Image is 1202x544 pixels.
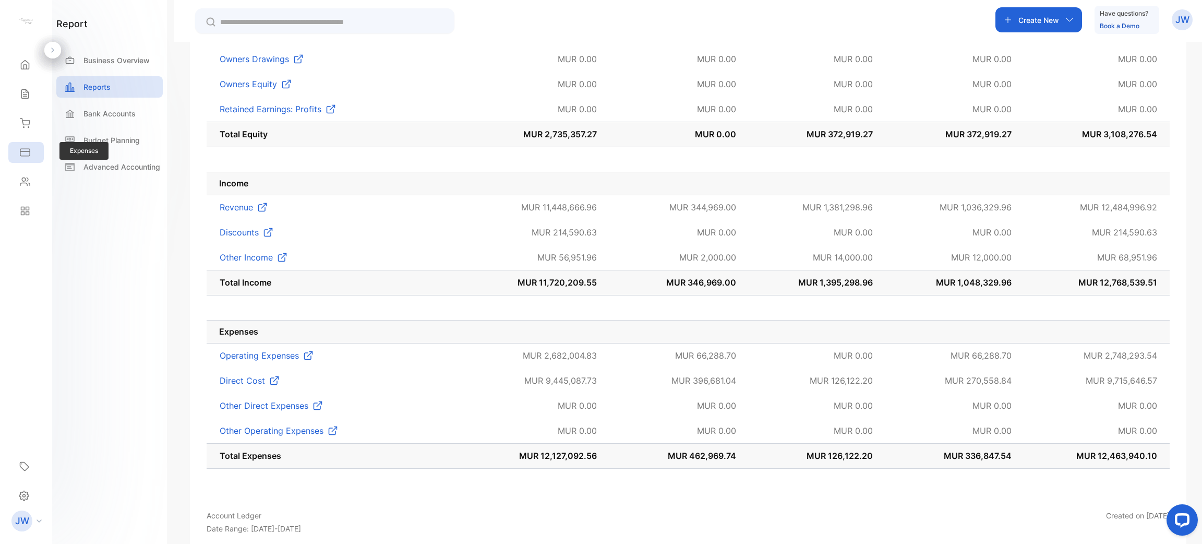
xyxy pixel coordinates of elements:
span: MUR 0.00 [834,425,873,436]
span: MUR 2,748,293.54 [1084,350,1157,361]
td: Income [207,172,1170,195]
p: Total Equity [207,128,465,140]
p: Direct Cost [220,374,265,387]
span: MUR 12,000.00 [951,252,1012,263]
span: MUR 0.00 [558,425,597,436]
img: Icon [293,54,304,64]
a: Budget Planning [56,129,163,151]
span: MUR 0.00 [972,425,1012,436]
span: MUR 12,463,940.10 [1076,451,1157,461]
img: Icon [269,375,280,386]
p: Create New [1018,15,1059,26]
img: Icon [263,227,273,238]
span: MUR 1,048,329.96 [936,277,1012,288]
span: MUR 0.00 [834,54,873,64]
p: Owners Equity [220,78,277,90]
p: JW [15,514,29,528]
span: MUR 3,108,276.54 [1082,129,1157,139]
button: Create New [995,7,1082,32]
span: MUR 12,127,092.56 [519,451,597,461]
span: MUR 0.00 [697,425,736,436]
p: Total Income [207,276,465,289]
span: MUR 0.00 [697,79,736,89]
span: MUR 0.00 [1118,425,1157,436]
span: MUR 66,288.70 [675,350,736,361]
span: MUR 0.00 [972,400,1012,411]
span: MUR 0.00 [972,54,1012,64]
p: Date Range: [DATE]-[DATE] [207,523,1170,534]
span: MUR 0.00 [834,350,873,361]
p: Other Operating Expenses [220,424,323,437]
span: MUR 372,919.27 [945,129,1012,139]
p: Discounts [220,226,259,239]
span: MUR 0.00 [972,227,1012,238]
span: MUR 0.00 [834,104,873,114]
img: Icon [326,104,336,114]
span: MUR 0.00 [1118,104,1157,114]
span: MUR 14,000.00 [813,252,873,263]
p: JW [1175,13,1189,27]
a: Bank Accounts [56,103,163,124]
span: MUR 0.00 [697,104,736,114]
a: Advanced Accounting [56,156,163,178]
img: Icon [281,79,292,89]
p: Advanced Accounting [83,161,160,172]
a: Business Overview [56,50,163,71]
p: Business Overview [83,55,150,66]
span: MUR 0.00 [697,54,736,64]
a: Reports [56,76,163,98]
img: Icon [303,350,314,361]
span: MUR 214,590.63 [1092,227,1157,238]
span: MUR 214,590.63 [532,227,597,238]
span: MUR 0.00 [1118,400,1157,411]
p: Operating Expenses [220,349,299,362]
span: Expenses [59,142,109,160]
td: Expenses [207,320,1170,343]
p: Created on [DATE] [1106,510,1170,521]
span: MUR 0.00 [697,400,736,411]
p: Reports [83,81,111,92]
span: MUR 11,720,209.55 [518,277,597,288]
p: Other Direct Expenses [220,399,308,412]
span: MUR 0.00 [1118,79,1157,89]
p: Retained Earnings: Profits [220,103,321,115]
p: Revenue [220,201,253,214]
img: logo [18,14,34,29]
span: MUR 2,682,004.83 [523,350,597,361]
p: Owners Drawings [220,53,289,65]
span: MUR 0.00 [558,104,597,114]
span: MUR 0.00 [972,104,1012,114]
p: Other Income [220,251,273,264]
span: MUR 12,768,539.51 [1078,277,1157,288]
span: MUR 1,381,298.96 [802,202,873,212]
span: MUR 396,681.04 [671,375,736,386]
span: MUR 346,969.00 [666,277,736,288]
span: MUR 11,448,666.96 [521,202,597,212]
a: Book a Demo [1100,22,1139,30]
span: MUR 0.00 [695,129,736,139]
span: MUR 56,951.96 [537,252,597,263]
span: MUR 344,969.00 [669,202,736,212]
p: Budget Planning [83,135,140,146]
span: MUR 12,484,996.92 [1080,202,1157,212]
span: MUR 462,969.74 [668,451,736,461]
span: MUR 336,847.54 [944,451,1012,461]
span: MUR 1,395,298.96 [798,277,873,288]
span: MUR 0.00 [1118,54,1157,64]
span: MUR 0.00 [834,227,873,238]
span: MUR 270,558.84 [945,375,1012,386]
img: Icon [312,400,323,411]
img: Icon [257,202,268,212]
iframe: LiveChat chat widget [1158,500,1202,544]
span: MUR 126,122.20 [810,375,873,386]
p: Total Expenses [207,450,465,462]
button: JW [1172,7,1193,32]
img: Icon [328,425,338,436]
span: MUR 0.00 [834,400,873,411]
span: MUR 9,715,646.57 [1086,375,1157,386]
span: MUR 0.00 [834,79,873,89]
span: MUR 66,288.70 [951,350,1012,361]
span: MUR 68,951.96 [1097,252,1157,263]
span: MUR 0.00 [558,400,597,411]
